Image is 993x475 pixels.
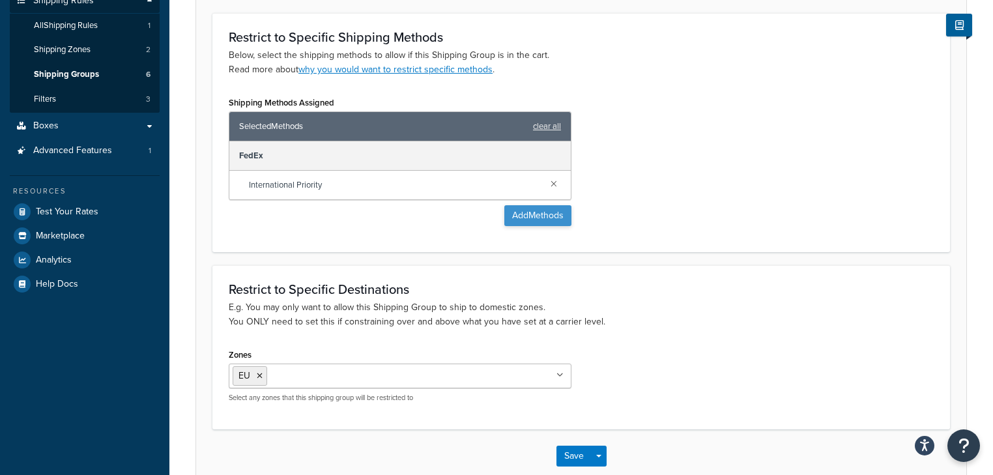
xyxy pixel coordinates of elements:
span: International Priority [249,176,540,194]
a: Marketplace [10,224,160,248]
button: Show Help Docs [946,14,972,36]
a: clear all [533,117,561,136]
span: Shipping Zones [34,44,91,55]
a: why you would want to restrict specific methods [298,63,493,76]
li: Filters [10,87,160,111]
span: Shipping Groups [34,69,99,80]
p: Below, select the shipping methods to allow if this Shipping Group is in the cart. Read more about . [229,48,934,77]
a: AllShipping Rules1 [10,14,160,38]
span: Filters [34,94,56,105]
span: EU [238,369,250,382]
a: Shipping Groups6 [10,63,160,87]
a: Advanced Features1 [10,139,160,163]
a: Shipping Zones2 [10,38,160,62]
span: 1 [149,145,151,156]
span: 2 [146,44,151,55]
span: 3 [146,94,151,105]
span: All Shipping Rules [34,20,98,31]
li: Advanced Features [10,139,160,163]
button: AddMethods [504,205,571,226]
label: Shipping Methods Assigned [229,98,334,108]
button: Open Resource Center [947,429,980,462]
span: 1 [148,20,151,31]
a: Filters3 [10,87,160,111]
div: FedEx [229,141,571,171]
h3: Restrict to Specific Destinations [229,282,934,296]
span: Analytics [36,255,72,266]
a: Test Your Rates [10,200,160,223]
span: 6 [146,69,151,80]
a: Boxes [10,114,160,138]
span: Test Your Rates [36,207,98,218]
li: Shipping Zones [10,38,160,62]
button: Save [556,446,592,467]
h3: Restrict to Specific Shipping Methods [229,30,934,44]
span: Advanced Features [33,145,112,156]
li: Shipping Groups [10,63,160,87]
span: Boxes [33,121,59,132]
label: Zones [229,350,252,360]
a: Analytics [10,248,160,272]
a: Help Docs [10,272,160,296]
p: E.g. You may only want to allow this Shipping Group to ship to domestic zones. You ONLY need to s... [229,300,934,329]
span: Help Docs [36,279,78,290]
div: Resources [10,186,160,197]
span: Selected Methods [239,117,526,136]
span: Marketplace [36,231,85,242]
p: Select any zones that this shipping group will be restricted to [229,393,571,403]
